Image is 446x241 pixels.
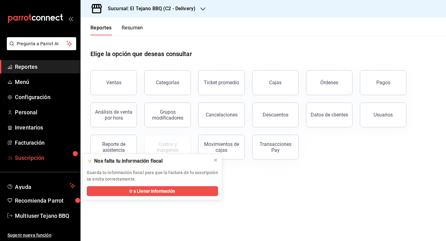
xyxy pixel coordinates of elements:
[68,16,73,21] button: open_drawer_menu
[252,70,299,95] a: Cajas
[7,37,76,50] button: Pregunta a Parrot AI
[15,154,75,162] span: Suscripción
[320,80,338,85] div: Órdenes
[360,103,406,127] button: Usuarios
[144,70,191,95] button: Categorías
[87,158,208,164] div: 🫥 Nos falta tu información fiscal
[206,112,238,118] div: Cancelaciones
[17,41,67,47] span: Pregunta a Parrot AI
[90,25,112,35] button: Reportes
[87,186,218,196] button: Ir a Llenar Información
[204,80,239,85] div: Ticket promedio
[15,108,75,116] span: Personal
[15,212,75,220] span: Multiuser Tejano BBQ
[90,103,137,127] button: Análisis de venta por hora
[198,135,245,160] button: Movimientos de cajas
[306,70,352,95] button: Órdenes
[306,103,352,127] button: Datos de clientes
[148,141,187,153] div: Costos y márgenes
[7,232,75,239] span: Sugerir nueva función
[4,45,76,51] a: Pregunta a Parrot AI
[129,188,175,195] span: Ir a Llenar Información
[156,80,179,85] div: Categorías
[103,5,195,12] h3: Sucursal: El Tejano BBQ (C2 - Delivery)
[263,112,288,118] div: Descuentos
[374,112,393,118] div: Usuarios
[376,80,390,85] div: Pagos
[15,196,75,205] span: Recomienda Parrot
[90,25,143,35] div: navigation tabs
[144,103,191,127] button: Grupos modificadores
[144,135,191,160] button: Contrata inventarios para ver este reporte
[106,80,121,85] div: Ventas
[87,169,218,182] p: Guarda tu información fiscal para que la factura de tu suscripción se emita correctamente.
[198,103,245,127] button: Cancelaciones
[202,141,241,153] div: Movimientos de cajas
[252,103,299,127] button: Descuentos
[256,141,295,153] div: Transacciones Pay
[269,79,282,86] div: Cajas
[90,70,137,95] button: Ventas
[360,70,406,95] button: Pagos
[94,141,133,153] div: Reporte de asistencia
[15,182,67,190] span: Ayuda
[311,112,348,118] div: Datos de clientes
[15,138,75,147] span: Facturación
[94,109,133,121] div: Análisis de venta por hora
[198,70,245,95] button: Ticket promedio
[15,63,75,71] span: Reportes
[15,93,75,101] span: Configuración
[148,109,187,121] div: Grupos modificadores
[90,49,192,59] h1: Elige la opción que deseas consultar
[122,25,143,35] button: Resumen
[15,78,75,86] span: Menú
[252,135,299,160] button: Transacciones Pay
[90,135,137,160] button: Reporte de asistencia
[15,123,75,132] span: Inventarios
